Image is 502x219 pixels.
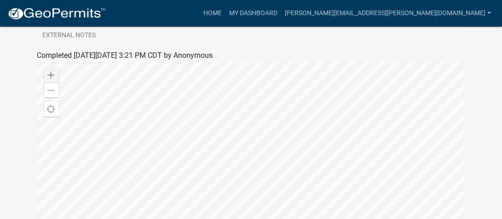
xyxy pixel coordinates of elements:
a: [PERSON_NAME][EMAIL_ADDRESS][PERSON_NAME][DOMAIN_NAME] [281,5,495,22]
span: Completed [DATE][DATE] 3:21 PM CDT by Anonymous [37,51,213,60]
div: Zoom out [44,83,59,97]
a: Home [200,5,225,22]
a: External Notes [37,21,102,51]
div: Zoom in [44,68,59,83]
a: My Dashboard [225,5,281,22]
div: Find my location [44,102,59,117]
